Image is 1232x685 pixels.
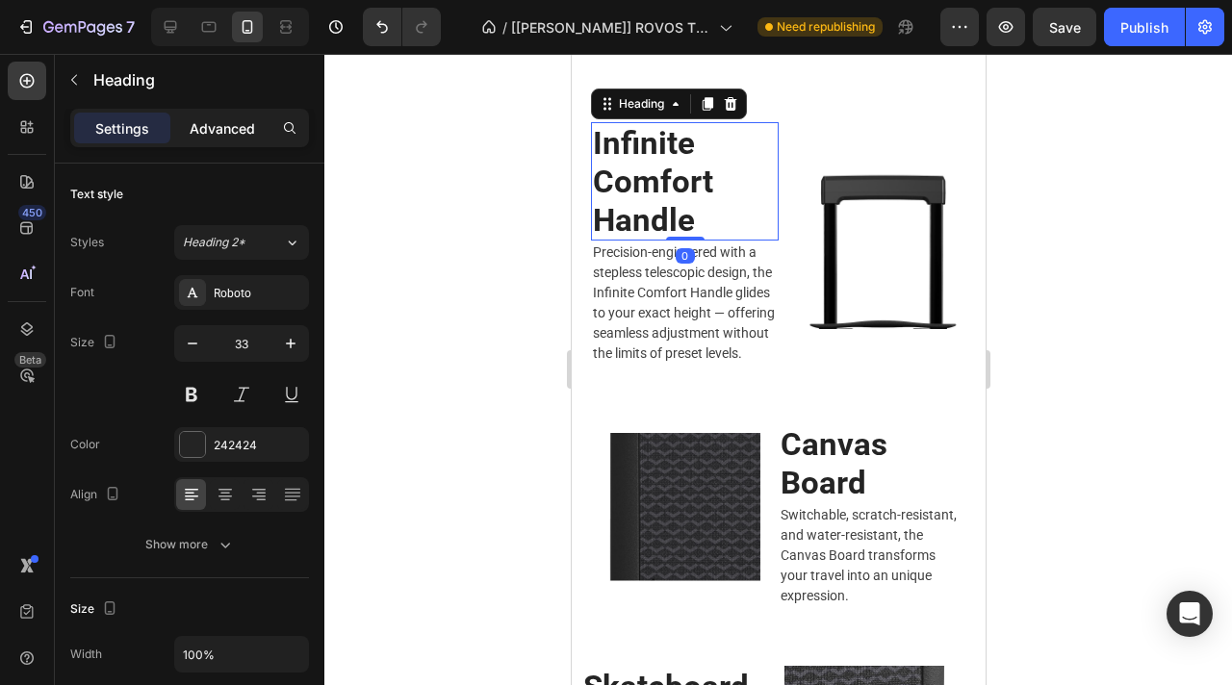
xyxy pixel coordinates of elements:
[777,18,875,36] span: Need republishing
[214,285,304,302] div: Roboto
[363,8,441,46] div: Undo/Redo
[14,352,46,368] div: Beta
[70,186,123,203] div: Text style
[1167,591,1213,637] div: Open Intercom Messenger
[1049,19,1081,36] span: Save
[183,234,245,251] span: Heading 2*
[70,436,100,453] div: Color
[70,527,309,562] button: Show more
[93,68,301,91] p: Heading
[502,17,507,38] span: /
[70,284,94,301] div: Font
[175,637,308,672] input: Auto
[214,437,304,454] div: 242424
[1104,8,1185,46] button: Publish
[70,330,121,356] div: Size
[145,535,235,554] div: Show more
[70,646,102,663] div: Width
[18,205,46,220] div: 450
[572,54,986,685] iframe: Design area
[70,234,104,251] div: Styles
[70,482,124,508] div: Align
[95,118,149,139] p: Settings
[1033,8,1096,46] button: Save
[511,17,711,38] span: [[PERSON_NAME]] ROVOS TRAVEL
[1120,17,1168,38] div: Publish
[70,596,121,622] div: Size
[190,118,255,139] p: Advanced
[8,8,143,46] button: 7
[174,225,309,260] button: Heading 2*
[126,15,135,38] p: 7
